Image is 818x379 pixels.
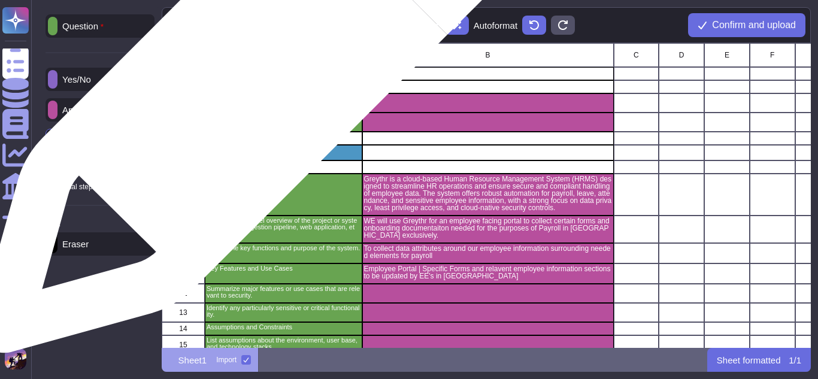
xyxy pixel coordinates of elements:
[57,75,91,84] p: Yes/No
[162,322,205,335] div: 14
[162,113,205,132] div: 4
[207,69,360,76] p: Questions
[162,216,205,243] div: 9
[207,286,360,299] p: Summarize major features or use cases that are relevant to security.
[207,175,360,182] p: Project / System Description
[363,69,611,76] p: Answers
[634,51,639,59] span: C
[162,284,205,303] div: 12
[162,303,205,322] div: 13
[725,51,729,59] span: E
[363,245,611,259] p: To collect data attributes around our employee information surrounding needed elements for payroll
[5,348,26,369] img: user
[207,265,360,272] p: Key Features and Use Cases
[789,356,801,365] p: 1 / 1
[46,220,60,228] p: Tool:
[162,243,205,263] div: 10
[46,183,98,190] p: Additional steps:
[17,323,25,330] div: 9+
[281,51,286,59] span: A
[717,356,781,365] p: Sheet formatted
[162,160,205,174] div: 7
[162,67,205,80] div: 1
[57,22,104,31] p: Question
[162,80,205,93] div: 2
[207,95,360,108] p: Describe the scope of the system, application, or infrastructure that this document addresses.
[474,21,517,30] p: Autoformat
[363,175,611,211] p: Greythr is a cloud-based Human Resource Management System (HRMS) designed to streamline HR operat...
[178,356,207,365] p: Sheet1
[162,132,205,145] div: 5
[485,51,490,59] span: B
[57,105,92,114] p: Answer
[162,145,205,160] div: 6
[162,263,205,284] div: 11
[162,93,205,113] div: 3
[162,174,205,216] div: 8
[162,43,811,348] div: grid
[57,239,89,248] p: Eraser
[207,324,360,331] p: Assumptions and Constraints
[162,335,205,354] div: 15
[207,217,360,237] p: Provide a high-level overview of the project or system (e.g., data ingestion pipeline, web applic...
[179,21,214,30] p: Section
[216,356,237,363] div: Import
[207,337,360,350] p: List assumptions about the environment, user base, and technology stacks.
[678,51,684,59] span: D
[383,21,429,30] p: Clear sheet
[265,21,339,30] div: Select similar cells
[363,217,611,239] p: WE will use Greythr for an employee facing portal to collect certain forms and onboarding documen...
[58,137,93,145] p: Section
[363,265,611,280] p: Employee Portal | Specific Forms and relavent employee information sections to be updated by EE's...
[207,305,360,318] p: Identify any particularly sensitive or critical functionality.
[207,147,360,156] p: System Overview
[2,345,35,372] button: user
[770,51,774,59] span: F
[207,82,360,89] p: Greythr System
[207,114,360,128] p: Indicate which components, data flows, and processes are in-scope versus out-of-scope
[712,20,796,30] span: Confirm and upload
[688,13,805,37] button: Confirm and upload
[207,245,360,251] p: Outline the key functions and purpose of the system.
